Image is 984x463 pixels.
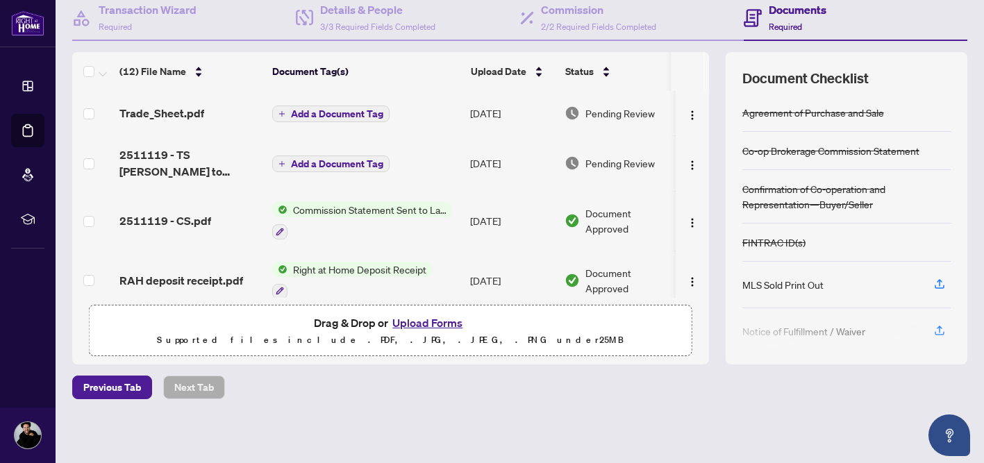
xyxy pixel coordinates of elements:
p: Supported files include .PDF, .JPG, .JPEG, .PNG under 25 MB [98,332,683,348]
button: Logo [681,152,703,174]
span: (12) File Name [119,64,186,79]
span: 2511119 - TS [PERSON_NAME] to review.pdf [119,146,261,180]
img: Document Status [565,213,580,228]
button: Next Tab [163,376,225,399]
span: Document Approved [585,205,672,236]
img: Profile Icon [15,422,41,448]
button: Status IconCommission Statement Sent to Lawyer [272,202,452,239]
button: Logo [681,269,703,292]
button: Open asap [928,414,970,456]
span: Document Approved [585,265,672,296]
span: Right at Home Deposit Receipt [287,262,432,277]
div: MLS Sold Print Out [742,277,824,292]
span: Previous Tab [83,376,141,398]
img: Document Status [565,155,580,171]
h4: Transaction Wizard [99,1,197,18]
h4: Details & People [320,1,435,18]
div: Co-op Brokerage Commission Statement [742,143,919,158]
span: Required [99,22,132,32]
span: Add a Document Tag [291,159,383,169]
img: Status Icon [272,262,287,277]
span: Status [565,64,594,79]
span: Add a Document Tag [291,109,383,119]
img: Logo [687,217,698,228]
span: 2511119 - CS.pdf [119,212,211,229]
span: Trade_Sheet.pdf [119,105,204,121]
h4: Commission [541,1,656,18]
span: Pending Review [585,155,655,171]
img: logo [11,10,44,36]
button: Add a Document Tag [272,155,390,172]
span: 2/2 Required Fields Completed [541,22,656,32]
span: Pending Review [585,106,655,121]
button: Upload Forms [388,314,467,332]
span: Drag & Drop or [314,314,467,332]
td: [DATE] [465,91,559,135]
th: Status [560,52,678,91]
span: plus [278,110,285,117]
span: Required [769,22,802,32]
div: Notice of Fulfillment / Waiver [742,323,865,339]
span: Commission Statement Sent to Lawyer [287,202,452,217]
h4: Documents [769,1,826,18]
img: Logo [687,160,698,171]
div: Agreement of Purchase and Sale [742,105,884,120]
td: [DATE] [465,135,559,191]
button: Add a Document Tag [272,155,390,173]
span: Document Checklist [742,69,869,88]
span: Drag & Drop orUpload FormsSupported files include .PDF, .JPG, .JPEG, .PNG under25MB [90,305,692,357]
th: (12) File Name [114,52,267,91]
span: RAH deposit receipt.pdf [119,272,243,289]
th: Upload Date [465,52,560,91]
span: Upload Date [471,64,526,79]
td: [DATE] [465,191,559,251]
img: Document Status [565,273,580,288]
span: plus [278,160,285,167]
button: Status IconRight at Home Deposit Receipt [272,262,432,299]
img: Document Status [565,106,580,121]
button: Logo [681,102,703,124]
th: Document Tag(s) [267,52,465,91]
button: Previous Tab [72,376,152,399]
button: Logo [681,210,703,232]
img: Status Icon [272,202,287,217]
td: [DATE] [465,251,559,310]
div: FINTRAC ID(s) [742,235,806,250]
div: Confirmation of Co-operation and Representation—Buyer/Seller [742,181,951,212]
button: Add a Document Tag [272,105,390,123]
span: 3/3 Required Fields Completed [320,22,435,32]
img: Logo [687,110,698,121]
button: Add a Document Tag [272,106,390,122]
img: Logo [687,276,698,287]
